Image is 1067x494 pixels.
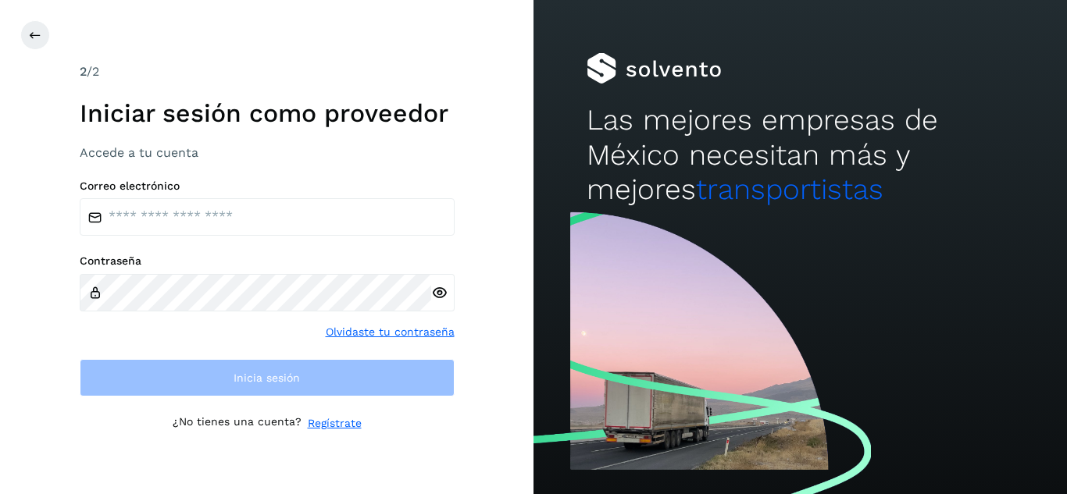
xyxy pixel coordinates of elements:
h3: Accede a tu cuenta [80,145,455,160]
div: /2 [80,62,455,81]
span: 2 [80,64,87,79]
p: ¿No tienes una cuenta? [173,415,302,432]
a: Regístrate [308,415,362,432]
span: transportistas [696,172,883,206]
h1: Iniciar sesión como proveedor [80,98,455,128]
h2: Las mejores empresas de México necesitan más y mejores [587,103,1013,207]
button: Inicia sesión [80,359,455,396]
label: Contraseña [80,254,455,268]
span: Inicia sesión [234,372,300,383]
label: Correo electrónico [80,179,455,193]
a: Olvidaste tu contraseña [326,324,455,340]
